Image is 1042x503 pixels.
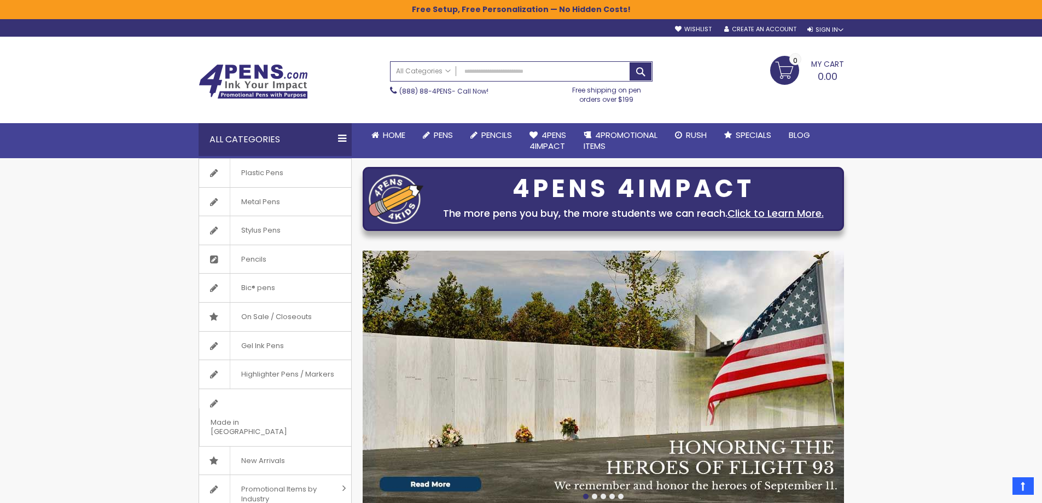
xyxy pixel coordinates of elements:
span: Gel Ink Pens [230,332,295,360]
a: Top [1012,477,1034,495]
a: Pencils [462,123,521,147]
div: Free shipping on pen orders over $199 [561,82,653,103]
a: Pencils [199,245,351,274]
a: Highlighter Pens / Markers [199,360,351,389]
a: 4Pens4impact [521,123,575,159]
a: Gel Ink Pens [199,332,351,360]
a: Home [363,123,414,147]
a: New Arrivals [199,447,351,475]
span: Metal Pens [230,188,291,216]
a: Bic® pens [199,274,351,302]
a: Rush [666,123,715,147]
span: Highlighter Pens / Markers [230,360,345,389]
a: Made in [GEOGRAPHIC_DATA] [199,389,351,446]
a: 4PROMOTIONALITEMS [575,123,666,159]
div: Sign In [807,26,843,34]
span: Bic® pens [230,274,286,302]
div: The more pens you buy, the more students we can reach. [429,206,838,221]
a: Stylus Pens [199,216,351,245]
span: Blog [789,129,810,141]
a: Wishlist [675,25,712,33]
img: four_pen_logo.png [369,174,423,224]
span: 4Pens 4impact [529,129,566,152]
span: Plastic Pens [230,159,294,187]
span: On Sale / Closeouts [230,303,323,331]
a: 0.00 0 [770,56,844,83]
span: Rush [686,129,707,141]
span: - Call Now! [399,86,488,96]
span: Pencils [481,129,512,141]
a: Blog [780,123,819,147]
a: Plastic Pens [199,159,351,187]
img: 4Pens Custom Pens and Promotional Products [199,64,308,99]
div: All Categories [199,123,352,156]
a: On Sale / Closeouts [199,303,351,331]
a: Pens [414,123,462,147]
span: All Categories [396,67,451,76]
a: Create an Account [724,25,796,33]
span: Home [383,129,405,141]
span: 4PROMOTIONAL ITEMS [584,129,657,152]
a: Specials [715,123,780,147]
span: New Arrivals [230,447,296,475]
span: Made in [GEOGRAPHIC_DATA] [199,408,324,446]
a: All Categories [391,62,456,80]
span: 0 [793,55,797,66]
span: Stylus Pens [230,216,292,245]
span: Pencils [230,245,277,274]
a: (888) 88-4PENS [399,86,452,96]
span: Specials [736,129,771,141]
a: Metal Pens [199,188,351,216]
a: Click to Learn More. [727,206,824,220]
span: Pens [434,129,453,141]
div: 4PENS 4IMPACT [429,177,838,200]
span: 0.00 [818,70,837,83]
